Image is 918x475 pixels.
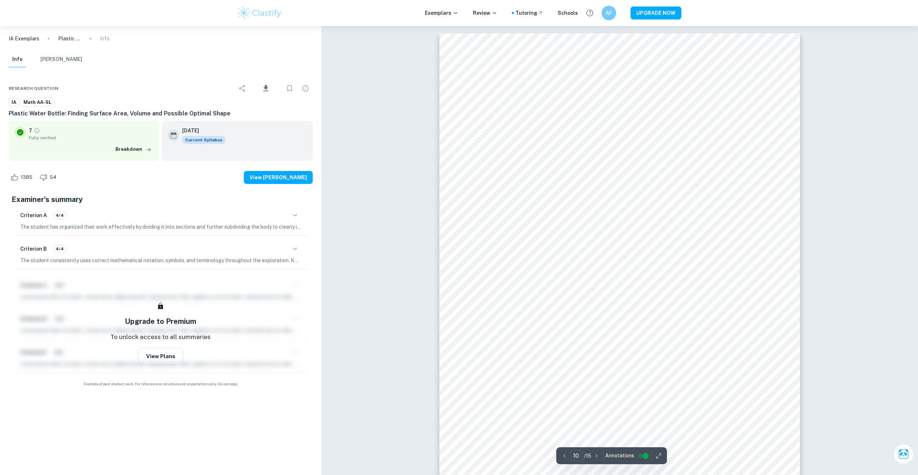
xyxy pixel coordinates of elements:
p: 7 [29,127,32,135]
a: Tutoring [515,9,543,17]
p: Plastic Water Bottle: Finding Surface Area, Volume and Possible Optimal Shape [58,35,81,43]
span: Example of past student work. For reference on structure and expectations only. Do not copy. [9,381,313,387]
a: IA [9,98,19,107]
button: Info [9,52,26,67]
a: IA Exemplars [9,35,39,43]
span: 4/4 [53,212,66,219]
button: Ask Clai [893,444,914,464]
h6: Criterion A [20,211,47,219]
div: This exemplar is based on the current syllabus. Feel free to refer to it for inspiration/ideas wh... [182,136,225,144]
h5: Upgrade to Premium [125,316,196,327]
div: Report issue [298,81,313,96]
div: Download [251,79,281,98]
button: AF [602,6,616,20]
button: UPGRADE NOW [631,6,681,19]
span: Annotations [605,452,634,459]
a: Grade fully verified [34,127,40,134]
p: Review [473,9,497,17]
span: Fully verified [29,135,153,141]
span: Research question [9,85,58,92]
h6: [DATE] [182,127,220,135]
img: Clastify logo [237,6,283,20]
button: View Plans [138,348,183,365]
span: 1385 [17,174,36,181]
div: Dislike [38,172,60,183]
button: View [PERSON_NAME] [244,171,313,184]
h5: Examiner's summary [12,194,310,205]
p: To unlock access to all summaries [110,333,211,342]
div: Like [9,172,36,183]
p: Info [100,35,110,43]
h6: AF [605,9,613,17]
button: Help and Feedback [584,7,596,19]
a: Schools [558,9,578,17]
button: [PERSON_NAME] [40,52,82,67]
div: Share [235,81,250,96]
a: Math AA-SL [21,98,54,107]
p: Exemplars [425,9,458,17]
h6: Criterion B [20,245,47,253]
p: The student consistently uses correct mathematical notation, symbols, and terminology throughout ... [20,256,301,264]
p: / 15 [584,452,591,460]
span: 54 [46,174,60,181]
p: The student has organized their work effectively by dividing it into sections and further subdivi... [20,223,301,231]
div: Bookmark [282,81,297,96]
button: Breakdown [114,144,153,155]
span: 4/4 [53,246,66,252]
span: Current Syllabus [182,136,225,144]
span: IA [9,99,19,106]
span: Math AA-SL [21,99,54,106]
h6: Plastic Water Bottle: Finding Surface Area, Volume and Possible Optimal Shape [9,109,313,118]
